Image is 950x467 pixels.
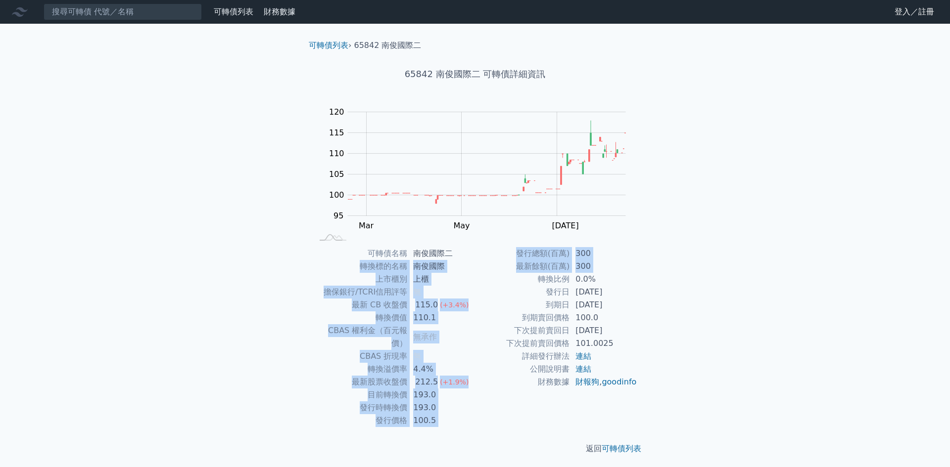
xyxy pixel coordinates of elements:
td: 可轉債名稱 [313,247,407,260]
tspan: 115 [329,128,344,137]
td: 發行總額(百萬) [475,247,570,260]
div: 115.0 [413,298,440,311]
td: 南俊國際 [407,260,475,273]
tspan: Mar [359,221,374,230]
td: 193.0 [407,401,475,414]
td: 到期賣回價格 [475,311,570,324]
g: Chart [324,107,641,230]
tspan: 120 [329,107,344,117]
span: 無 [413,351,421,361]
td: 轉換價值 [313,311,407,324]
span: (+3.4%) [440,301,469,309]
td: 公開說明書 [475,363,570,376]
a: 可轉債列表 [309,41,348,50]
tspan: 105 [329,170,344,179]
td: 南俊國際二 [407,247,475,260]
td: 300 [570,247,637,260]
td: 最新餘額(百萬) [475,260,570,273]
td: 110.1 [407,311,475,324]
td: 上櫃 [407,273,475,286]
td: 193.0 [407,388,475,401]
h1: 65842 南俊國際二 可轉債詳細資訊 [301,67,649,81]
td: 100.5 [407,414,475,427]
td: 轉換溢價率 [313,363,407,376]
div: 聊天小工具 [901,420,950,467]
span: 無承作 [413,332,437,341]
a: 財務數據 [264,7,295,16]
td: 100.0 [570,311,637,324]
td: 財務數據 [475,376,570,388]
td: 發行日 [475,286,570,298]
tspan: 100 [329,190,344,200]
td: 下次提前賣回價格 [475,337,570,350]
td: 到期日 [475,298,570,311]
div: 212.5 [413,376,440,388]
span: (+1.9%) [440,378,469,386]
td: CBAS 權利金（百元報價） [313,324,407,350]
input: 搜尋可轉債 代號／名稱 [44,3,202,20]
li: › [309,40,351,51]
td: 最新股票收盤價 [313,376,407,388]
td: 目前轉換價 [313,388,407,401]
iframe: Chat Widget [901,420,950,467]
span: 無 [413,287,421,297]
tspan: 110 [329,149,344,158]
td: [DATE] [570,324,637,337]
li: 65842 南俊國際二 [354,40,422,51]
td: 轉換比例 [475,273,570,286]
td: [DATE] [570,286,637,298]
td: 發行價格 [313,414,407,427]
td: , [570,376,637,388]
td: 101.0025 [570,337,637,350]
td: 轉換標的名稱 [313,260,407,273]
td: 4.4% [407,363,475,376]
a: 可轉債列表 [602,444,641,453]
td: 300 [570,260,637,273]
p: 返回 [301,443,649,455]
td: 上市櫃別 [313,273,407,286]
td: CBAS 折現率 [313,350,407,363]
a: 連結 [575,351,591,361]
td: [DATE] [570,298,637,311]
tspan: [DATE] [552,221,579,230]
td: 0.0% [570,273,637,286]
a: 登入／註冊 [887,4,942,20]
td: 最新 CB 收盤價 [313,298,407,311]
td: 詳細發行辦法 [475,350,570,363]
td: 下次提前賣回日 [475,324,570,337]
a: 連結 [575,364,591,374]
td: 擔保銀行/TCRI信用評等 [313,286,407,298]
tspan: May [453,221,470,230]
td: 發行時轉換價 [313,401,407,414]
tspan: 95 [333,211,343,220]
a: 可轉債列表 [214,7,253,16]
a: goodinfo [602,377,636,386]
a: 財報狗 [575,377,599,386]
